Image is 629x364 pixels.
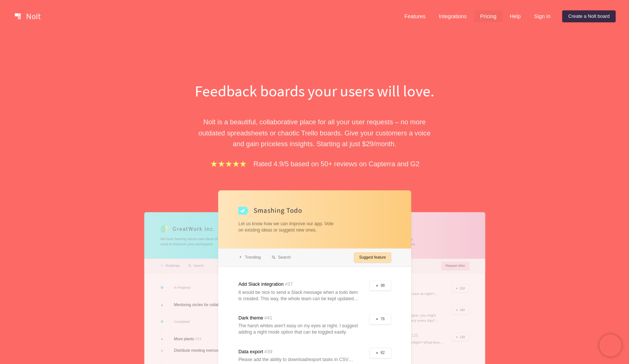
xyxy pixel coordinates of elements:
[210,160,248,168] img: stars.b067e34983.png
[187,80,443,102] h1: Feedback boards your users will love.
[474,10,502,22] a: Pricing
[599,334,622,357] iframe: Chatra live chat
[433,10,472,22] a: Integrations
[528,10,556,22] a: Sign in
[187,117,443,149] p: Nolt is a beautiful, collaborative place for all your user requests – no more outdated spreadshee...
[504,10,527,22] a: Help
[253,158,419,169] p: Rated 4.9/5 based on 50+ reviews on Capterra and G2
[562,10,616,22] a: Create a Nolt board
[399,10,432,22] a: Features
